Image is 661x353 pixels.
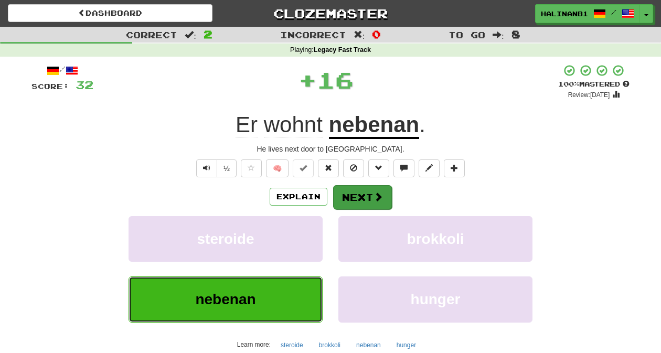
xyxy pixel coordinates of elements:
button: 🧠 [266,159,289,177]
span: + [298,64,317,95]
button: steroide [275,337,309,353]
a: Dashboard [8,4,212,22]
button: hunger [338,276,532,322]
button: Explain [270,188,327,206]
a: halinanb1 / [535,4,640,23]
div: / [31,64,93,77]
span: 16 [317,67,354,93]
button: nebenan [350,337,387,353]
div: Mastered [558,80,630,89]
span: 100 % [558,80,579,88]
span: nebenan [195,291,255,307]
button: Set this sentence to 100% Mastered (alt+m) [293,159,314,177]
strong: Legacy Fast Track [314,46,371,54]
span: : [493,30,504,39]
span: halinanb1 [541,9,588,18]
span: 2 [204,28,212,40]
span: Correct [126,29,177,40]
span: 0 [372,28,381,40]
button: Ignore sentence (alt+i) [343,159,364,177]
small: Review: [DATE] [568,91,610,99]
span: wohnt [264,112,323,137]
a: Clozemaster [228,4,433,23]
button: Edit sentence (alt+d) [419,159,440,177]
span: Score: [31,82,69,91]
button: Add to collection (alt+a) [444,159,465,177]
button: Play sentence audio (ctl+space) [196,159,217,177]
button: Favorite sentence (alt+f) [241,159,262,177]
span: steroide [197,231,254,247]
button: ½ [217,159,237,177]
div: He lives next door to [GEOGRAPHIC_DATA]. [31,144,630,154]
small: Learn more: [237,341,271,348]
button: brokkoli [313,337,346,353]
span: 32 [76,78,93,91]
span: / [611,8,616,16]
span: : [185,30,196,39]
button: nebenan [129,276,323,322]
button: Grammar (alt+g) [368,159,389,177]
button: steroide [129,216,323,262]
button: Reset to 0% Mastered (alt+r) [318,159,339,177]
button: hunger [391,337,422,353]
span: . [419,112,425,137]
span: hunger [411,291,461,307]
button: Next [333,185,392,209]
span: brokkoli [407,231,464,247]
button: brokkoli [338,216,532,262]
button: Discuss sentence (alt+u) [393,159,414,177]
span: Incorrect [280,29,346,40]
u: nebenan [329,112,420,139]
div: Text-to-speech controls [194,159,237,177]
span: 8 [511,28,520,40]
span: : [354,30,365,39]
span: To go [449,29,485,40]
span: Er [236,112,258,137]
